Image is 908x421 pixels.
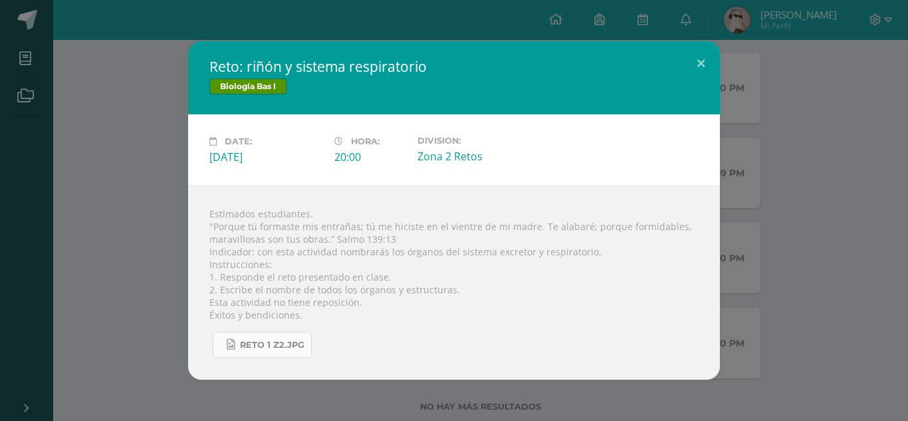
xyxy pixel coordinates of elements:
span: Biología Bas I [209,78,286,94]
h2: Reto: riñón y sistema respiratorio [209,57,699,76]
label: Division: [417,136,532,146]
div: Zona 2 Retos [417,149,532,164]
span: Reto 1 z2.jpg [240,340,304,351]
a: Reto 1 z2.jpg [213,332,312,358]
div: [DATE] [209,150,324,164]
span: Date: [225,136,252,146]
div: Estimados estudiantes. "Porque tú formaste mis entrañas; tú me hiciste en el vientre de mi madre.... [188,186,720,380]
span: Hora: [351,136,380,146]
button: Close (Esc) [682,41,720,86]
div: 20:00 [334,150,407,164]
